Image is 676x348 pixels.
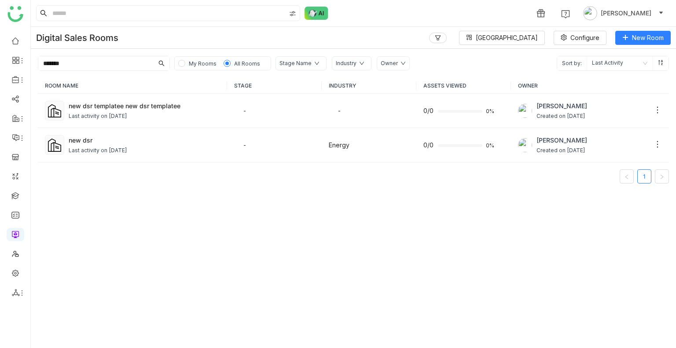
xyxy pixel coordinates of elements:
[570,33,599,43] span: Configure
[632,33,664,43] span: New Room
[511,78,669,94] th: OWNER
[581,6,665,20] button: [PERSON_NAME]
[557,56,587,70] span: Sort by:
[322,78,416,94] th: INDUSTRY
[423,106,434,116] span: 0/0
[655,169,669,183] button: Next Page
[536,136,587,145] span: [PERSON_NAME]
[336,59,356,68] div: Industry
[329,141,349,149] span: Energy
[69,136,220,145] div: new dsr
[7,6,23,22] img: logo
[338,107,341,114] span: -
[279,59,312,68] div: Stage Name
[243,141,246,149] span: -
[36,33,118,43] div: Digital Sales Rooms
[243,107,246,114] span: -
[227,78,322,94] th: STAGE
[234,60,260,67] span: All Rooms
[620,169,634,183] button: Previous Page
[381,59,398,68] div: Owner
[289,10,296,17] img: search-type.svg
[416,78,511,94] th: ASSETS VIEWED
[305,7,328,20] img: ask-buddy-normal.svg
[554,31,606,45] button: Configure
[459,31,545,45] button: [GEOGRAPHIC_DATA]
[536,112,587,121] span: Created on [DATE]
[536,147,587,155] span: Created on [DATE]
[486,143,496,148] span: 0%
[518,104,532,118] img: 684a9b22de261c4b36a3d00f
[518,138,532,152] img: 684a9b22de261c4b36a3d00f
[615,31,671,45] button: New Room
[561,10,570,18] img: help.svg
[486,109,496,114] span: 0%
[637,169,651,183] li: 1
[583,6,597,20] img: avatar
[69,147,127,155] div: Last activity on [DATE]
[476,33,538,43] span: [GEOGRAPHIC_DATA]
[69,101,220,110] div: new dsr templatee new dsr templatee
[638,170,651,183] a: 1
[601,8,651,18] span: [PERSON_NAME]
[38,78,227,94] th: ROOM NAME
[69,112,127,121] div: Last activity on [DATE]
[189,60,217,67] span: My Rooms
[423,140,434,150] span: 0/0
[592,56,647,70] nz-select-item: Last Activity
[536,101,587,111] span: [PERSON_NAME]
